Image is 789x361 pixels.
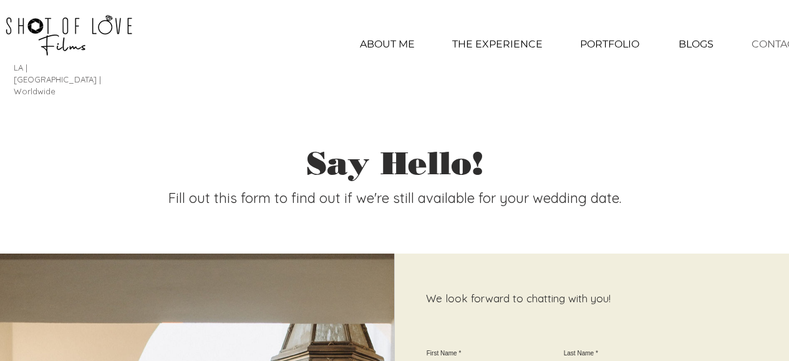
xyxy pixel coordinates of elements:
span: We look forward to chatting with you! [426,292,611,305]
p: BLOGS [672,29,720,60]
a: BLOGS [659,29,733,60]
a: ABOUT ME [341,29,434,60]
label: First Name [425,350,550,357]
span: Say Hello! [306,144,483,182]
span: Fill out this form to find out if we're still available for your wedding date. [168,189,621,207]
div: PORTFOLIO [561,29,659,60]
p: THE EXPERIENCE [446,29,549,60]
p: ABOUT ME [354,29,421,60]
span: LA | [GEOGRAPHIC_DATA] | Worldwide [14,62,101,96]
label: Last Name [563,350,687,357]
a: THE EXPERIENCE [434,29,561,60]
p: PORTFOLIO [574,29,646,60]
